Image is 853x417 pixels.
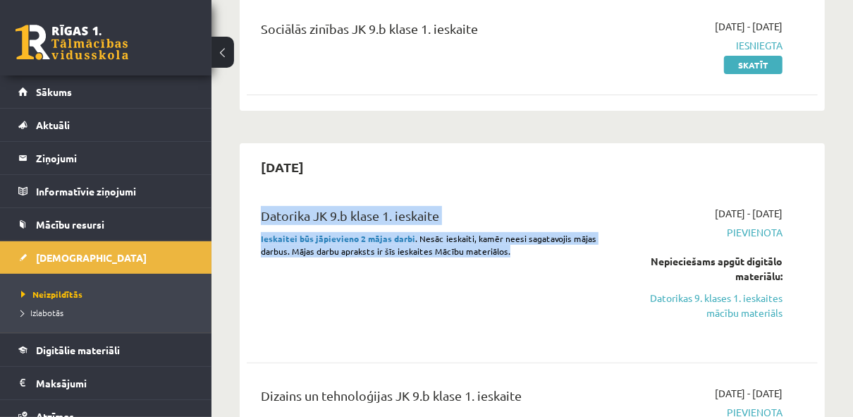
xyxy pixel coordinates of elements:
span: Mācību resursi [36,218,104,231]
span: Digitālie materiāli [36,344,120,356]
span: . Nesāc ieskaiti, kamēr neesi sagatavojis mājas darbus. Mājas darbu apraksts ir šīs ieskaites Māc... [261,233,596,257]
a: Mācību resursi [18,208,194,241]
span: Aktuāli [36,119,70,131]
span: [DEMOGRAPHIC_DATA] [36,251,147,264]
span: Iesniegta [622,38,783,53]
legend: Informatīvie ziņojumi [36,175,194,207]
div: Sociālās zinības JK 9.b klase 1. ieskaite [261,19,601,45]
span: Izlabotās [21,307,63,318]
a: Aktuāli [18,109,194,141]
div: Dizains un tehnoloģijas JK 9.b klase 1. ieskaite [261,386,601,412]
span: Neizpildītās [21,289,82,300]
a: Sākums [18,75,194,108]
div: Nepieciešams apgūt digitālo materiālu: [622,254,783,284]
a: Digitālie materiāli [18,334,194,366]
a: Maksājumi [18,367,194,399]
strong: Ieskaitei būs jāpievieno 2 mājas darbi [261,233,415,244]
h2: [DATE] [247,150,318,183]
span: [DATE] - [DATE] [715,19,783,34]
a: [DEMOGRAPHIC_DATA] [18,241,194,274]
a: Informatīvie ziņojumi [18,175,194,207]
legend: Maksājumi [36,367,194,399]
span: [DATE] - [DATE] [715,386,783,401]
a: Ziņojumi [18,142,194,174]
div: Datorika JK 9.b klase 1. ieskaite [261,206,601,232]
a: Neizpildītās [21,288,197,301]
a: Datorikas 9. klases 1. ieskaites mācību materiāls [622,291,783,320]
a: Rīgas 1. Tālmācības vidusskola [16,25,128,60]
a: Skatīt [724,56,783,74]
span: Pievienota [622,225,783,240]
span: Sākums [36,85,72,98]
a: Izlabotās [21,306,197,319]
span: [DATE] - [DATE] [715,206,783,221]
legend: Ziņojumi [36,142,194,174]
